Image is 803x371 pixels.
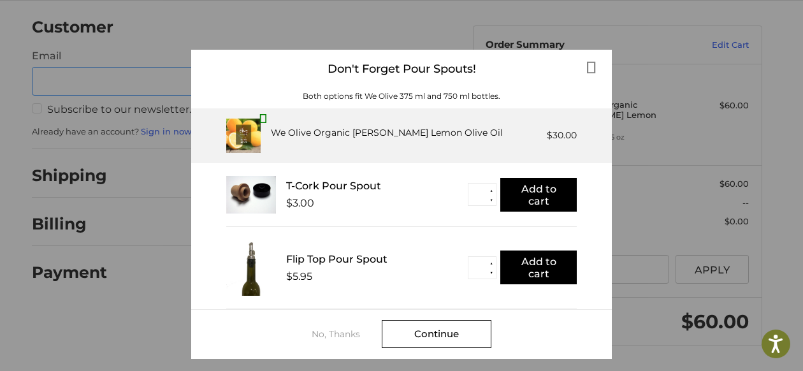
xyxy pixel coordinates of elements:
[547,129,577,142] div: $30.00
[271,126,503,140] div: We Olive Organic [PERSON_NAME] Lemon Olive Oil
[382,320,491,348] div: Continue
[486,259,496,268] button: ▲
[500,178,577,212] button: Add to cart
[312,329,382,339] div: No, Thanks
[286,270,312,282] div: $5.95
[286,180,468,192] div: T-Cork Pour Spout
[500,251,577,284] button: Add to cart
[486,268,496,278] button: ▼
[191,91,612,102] div: Both options fit We Olive 375 ml and 750 ml bottles.
[226,176,276,214] img: T_Cork__22625.1711686153.233.225.jpg
[286,253,468,265] div: Flip Top Pour Spout
[486,185,496,195] button: ▲
[226,240,276,296] img: FTPS_bottle__43406.1705089544.233.225.jpg
[486,195,496,205] button: ▼
[147,17,162,32] button: Open LiveChat chat widget
[18,19,144,29] p: We're away right now. Please check back later!
[191,50,612,89] div: Don't Forget Pour Spouts!
[286,197,314,209] div: $3.00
